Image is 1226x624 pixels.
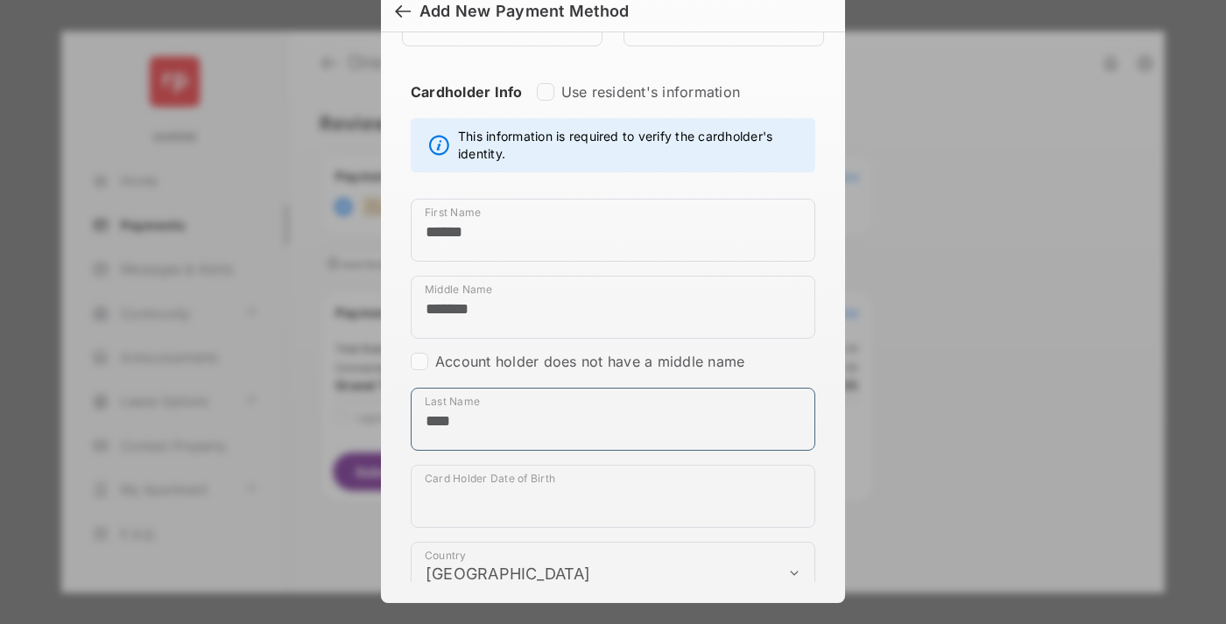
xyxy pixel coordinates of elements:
[419,2,629,21] div: Add New Payment Method
[411,83,523,132] strong: Cardholder Info
[561,83,740,101] label: Use resident's information
[458,128,806,163] span: This information is required to verify the cardholder's identity.
[411,542,815,605] div: payment_method_screening[postal_addresses][country]
[435,353,744,370] label: Account holder does not have a middle name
